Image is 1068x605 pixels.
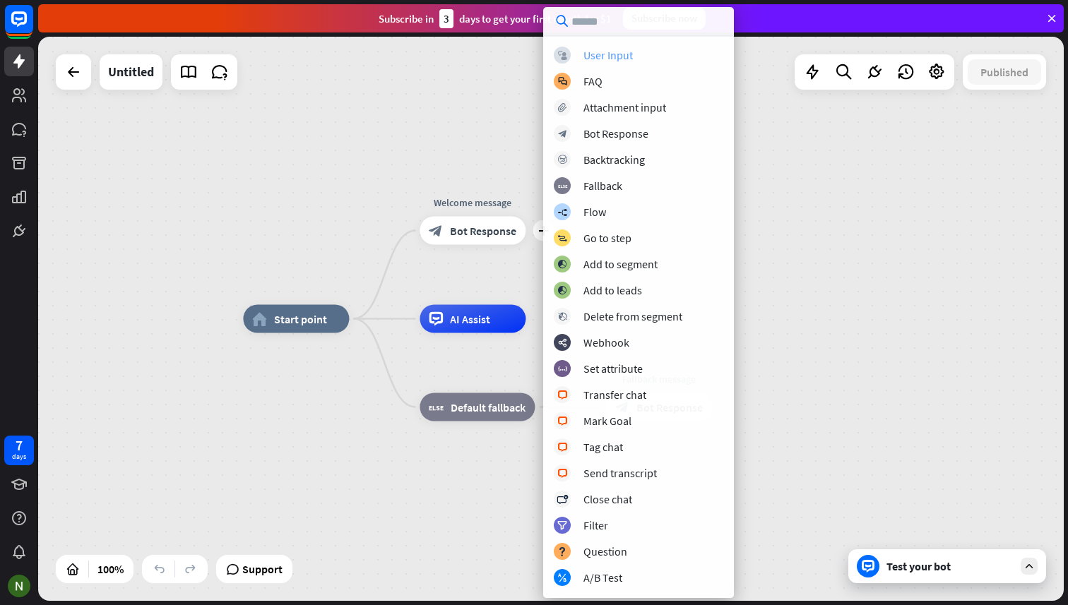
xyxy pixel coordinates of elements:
[558,155,567,164] i: block_backtracking
[583,388,646,402] div: Transfer chat
[583,570,622,585] div: A/B Test
[557,443,568,452] i: block_livechat
[451,400,526,414] span: Default fallback
[558,51,567,60] i: block_user_input
[558,312,567,321] i: block_delete_from_segment
[558,547,566,556] i: block_question
[583,231,631,245] div: Go to step
[558,129,567,138] i: block_bot_response
[583,283,642,297] div: Add to leads
[558,364,567,373] i: block_set_attribute
[583,48,633,62] div: User Input
[968,59,1041,85] button: Published
[108,54,154,90] div: Untitled
[583,126,648,140] div: Bot Response
[558,338,567,347] i: webhooks
[583,361,643,376] div: Set attribute
[409,196,536,210] div: Welcome message
[557,417,568,426] i: block_livechat
[93,558,128,580] div: 100%
[583,205,606,219] div: Flow
[4,436,34,465] a: 7 days
[557,469,568,478] i: block_livechat
[583,100,666,114] div: Attachment input
[11,6,54,48] button: Open LiveChat chat widget
[886,559,1014,573] div: Test your bot
[583,466,657,480] div: Send transcript
[558,573,567,582] i: block_ab_testing
[583,152,645,167] div: Backtracking
[439,9,453,28] div: 3
[557,495,568,504] i: block_close_chat
[558,77,567,86] i: block_faq
[583,414,631,428] div: Mark Goal
[557,208,567,217] i: builder_tree
[583,518,608,532] div: Filter
[557,286,567,295] i: block_add_to_segment
[16,439,23,452] div: 7
[557,521,567,530] i: filter
[583,257,658,271] div: Add to segment
[558,103,567,112] i: block_attachment
[429,400,444,414] i: block_fallback
[538,226,549,236] i: plus
[379,9,612,28] div: Subscribe in days to get your first month for $1
[558,181,567,191] i: block_fallback
[429,224,443,238] i: block_bot_response
[583,74,603,88] div: FAQ
[583,335,629,349] div: Webhook
[557,390,568,400] i: block_livechat
[583,179,622,193] div: Fallback
[252,312,267,326] i: home_2
[450,312,490,326] span: AI Assist
[583,440,623,454] div: Tag chat
[583,309,682,323] div: Delete from segment
[583,492,632,506] div: Close chat
[557,234,567,243] i: block_goto
[450,224,516,238] span: Bot Response
[583,544,627,558] div: Question
[242,558,283,580] span: Support
[274,312,327,326] span: Start point
[12,452,26,462] div: days
[557,260,567,269] i: block_add_to_segment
